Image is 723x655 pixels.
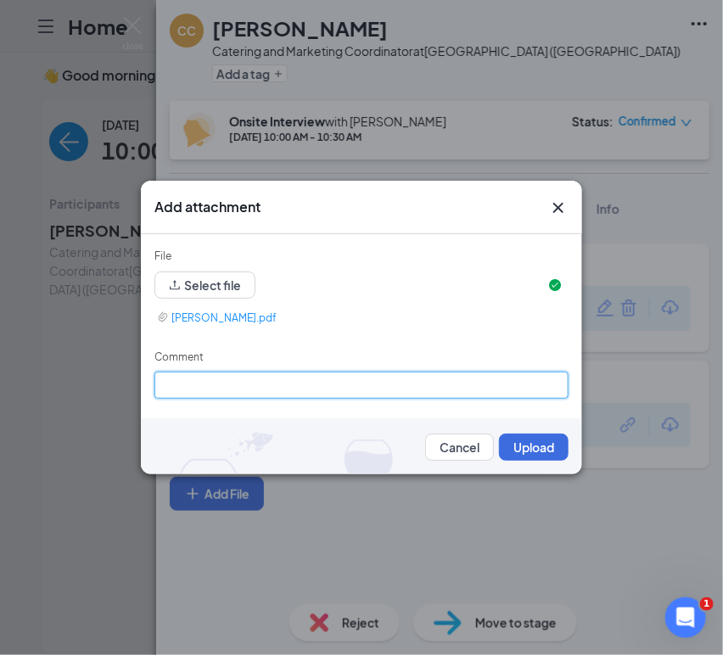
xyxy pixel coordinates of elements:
[700,597,714,611] span: 1
[154,372,569,399] input: Comment
[665,597,706,638] iframe: Intercom live chat
[154,281,255,294] span: upload Select file
[154,272,255,299] button: upload Select file
[425,434,494,461] button: Cancel
[154,350,204,363] label: Comment
[548,198,569,218] svg: Cross
[499,434,569,461] button: Upload
[548,198,569,218] button: Close
[154,249,171,262] label: File
[158,308,558,328] a: [PERSON_NAME].pdf
[169,279,181,291] span: upload
[154,198,261,216] h3: Add attachment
